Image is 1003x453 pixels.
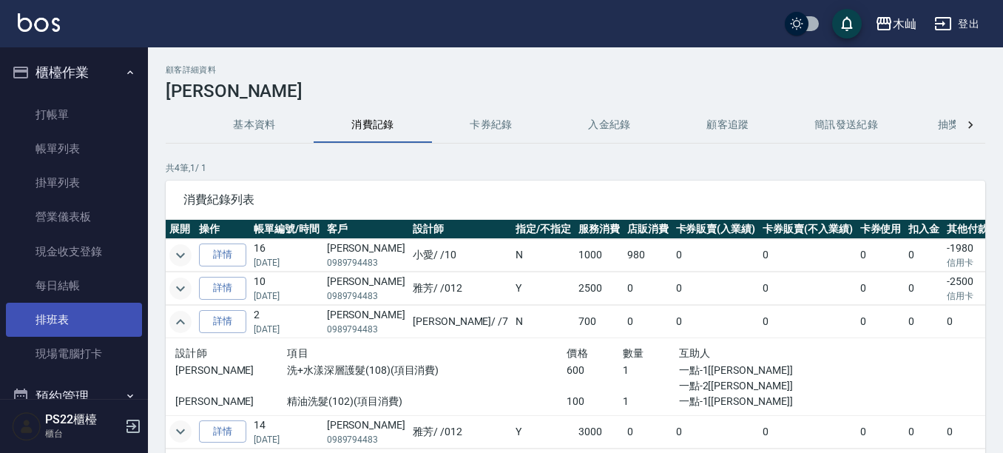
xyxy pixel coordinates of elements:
a: 每日結帳 [6,269,142,303]
span: 互助人 [679,347,711,359]
td: 雅芳 / /012 [409,272,512,305]
td: 0 [905,415,943,448]
td: 0 [759,239,857,272]
td: Y [512,415,575,448]
td: [PERSON_NAME] [323,415,409,448]
td: [PERSON_NAME] [323,239,409,272]
h3: [PERSON_NAME] [166,81,985,101]
a: 現金收支登錄 [6,235,142,269]
th: 卡券使用 [857,220,905,239]
td: [PERSON_NAME] [323,272,409,305]
a: 詳情 [199,420,246,443]
th: 客戶 [323,220,409,239]
td: 0 [857,306,905,338]
td: 0 [672,272,760,305]
p: 100 [567,394,623,409]
td: 0 [624,272,672,305]
th: 帳單編號/時間 [250,220,323,239]
button: expand row [169,420,192,443]
td: 0 [759,272,857,305]
a: 掛單列表 [6,166,142,200]
p: 1 [623,394,679,409]
span: 消費紀錄列表 [183,192,967,207]
button: 櫃檯作業 [6,53,142,92]
p: 0989794483 [327,256,405,269]
p: 一點-1[[PERSON_NAME]] [679,363,847,378]
p: 共 4 筆, 1 / 1 [166,161,985,175]
button: 木屾 [869,9,922,39]
td: 0 [624,306,672,338]
a: 營業儀表板 [6,200,142,234]
a: 打帳單 [6,98,142,132]
button: 登出 [928,10,985,38]
td: 0 [857,272,905,305]
th: 店販消費 [624,220,672,239]
a: 詳情 [199,277,246,300]
td: 0 [624,415,672,448]
p: 櫃台 [45,427,121,440]
p: [DATE] [254,289,320,303]
td: 3000 [575,415,624,448]
td: [PERSON_NAME] / /7 [409,306,512,338]
a: 詳情 [199,244,246,266]
p: 0989794483 [327,433,405,446]
a: 帳單列表 [6,132,142,166]
p: [PERSON_NAME] [175,394,287,409]
button: 基本資料 [195,107,314,143]
span: 價格 [567,347,588,359]
td: [PERSON_NAME] [323,306,409,338]
td: 700 [575,306,624,338]
td: 2500 [575,272,624,305]
td: 16 [250,239,323,272]
td: 0 [672,239,760,272]
h5: PS22櫃檯 [45,412,121,427]
p: 0989794483 [327,289,405,303]
img: Logo [18,13,60,32]
td: 0 [759,306,857,338]
td: 1000 [575,239,624,272]
a: 排班表 [6,303,142,337]
a: 詳情 [199,310,246,333]
p: 精油洗髮(102)(項目消費) [287,394,567,409]
td: 0 [759,415,857,448]
button: expand row [169,244,192,266]
button: expand row [169,311,192,333]
button: expand row [169,278,192,300]
button: 卡券紀錄 [432,107,550,143]
th: 展開 [166,220,195,239]
img: Person [12,412,41,441]
a: 現場電腦打卡 [6,337,142,371]
th: 卡券販賣(入業績) [672,220,760,239]
td: 小愛 / /10 [409,239,512,272]
td: 0 [857,239,905,272]
p: 一點-2[[PERSON_NAME]] [679,378,847,394]
th: 指定/不指定 [512,220,575,239]
button: 簡訊發送紀錄 [787,107,905,143]
td: 0 [672,415,760,448]
p: 600 [567,363,623,378]
td: 0 [905,272,943,305]
p: 0989794483 [327,323,405,336]
p: [DATE] [254,256,320,269]
td: 0 [857,415,905,448]
p: 一點-1[[PERSON_NAME]] [679,394,847,409]
th: 服務消費 [575,220,624,239]
p: [DATE] [254,433,320,446]
td: 980 [624,239,672,272]
span: 數量 [623,347,644,359]
span: 設計師 [175,347,207,359]
td: Y [512,272,575,305]
button: save [832,9,862,38]
button: 消費記錄 [314,107,432,143]
th: 設計師 [409,220,512,239]
td: 2 [250,306,323,338]
p: 洗+水漾深層護髮(108)(項目消費) [287,363,567,378]
td: N [512,239,575,272]
span: 項目 [287,347,308,359]
p: 1 [623,363,679,378]
td: 14 [250,415,323,448]
td: 0 [905,306,943,338]
button: 入金紀錄 [550,107,669,143]
button: 顧客追蹤 [669,107,787,143]
td: N [512,306,575,338]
